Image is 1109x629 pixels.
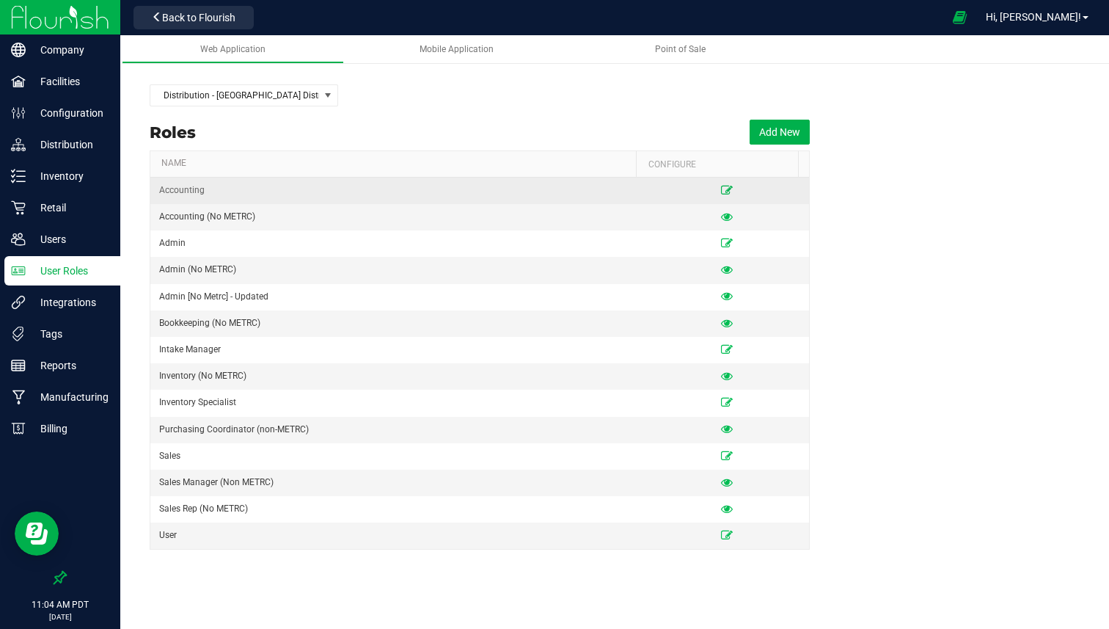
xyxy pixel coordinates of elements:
[150,85,319,106] span: Distribution - [GEOGRAPHIC_DATA] Distro
[750,120,810,145] div: Add Role
[159,423,309,437] span: Purchasing Coordinator (non-METRC)
[420,44,494,54] span: Mobile Application
[721,397,733,407] a: Edit Role
[159,476,274,490] span: Sales Manager (Non METRC)
[11,106,26,120] inline-svg: Configuration
[159,502,248,516] span: Sales Rep (No METRC)
[200,44,266,54] span: Web Application
[11,421,26,436] inline-svg: Billing
[26,294,114,311] p: Integrations
[721,424,733,435] a: View Role
[11,74,26,89] inline-svg: Facilities
[721,238,733,248] a: Edit Role
[53,570,67,585] label: Pin the sidebar to full width on large screens
[7,598,114,611] p: 11:04 AM PDT
[159,343,221,357] span: Intake Manager
[750,120,810,145] button: Add New
[721,530,733,540] a: Edit Role
[11,169,26,183] inline-svg: Inventory
[721,185,733,195] a: Edit Role
[11,327,26,341] inline-svg: Tags
[26,357,114,374] p: Reports
[159,396,236,410] span: Inventory Specialist
[26,420,114,437] p: Billing
[26,136,114,153] p: Distribution
[26,73,114,90] p: Facilities
[162,12,235,23] span: Back to Flourish
[636,151,798,178] th: Configure
[11,358,26,373] inline-svg: Reports
[11,390,26,404] inline-svg: Manufacturing
[11,295,26,310] inline-svg: Integrations
[26,325,114,343] p: Tags
[159,290,268,304] span: Admin [No Metrc] - Updated
[11,200,26,215] inline-svg: Retail
[11,232,26,247] inline-svg: Users
[159,210,255,224] span: Accounting (No METRC)
[721,503,733,514] a: View Role
[26,41,114,59] p: Company
[721,371,733,381] a: View Role
[159,236,186,250] span: Admin
[26,199,114,217] p: Retail
[15,512,59,556] iframe: Resource center
[26,388,114,406] p: Manufacturing
[159,263,236,277] span: Admin (No METRC)
[721,211,733,222] a: View Role
[721,264,733,274] a: View Role
[159,316,260,330] span: Bookkeeping (No METRC)
[11,137,26,152] inline-svg: Distribution
[26,167,114,185] p: Inventory
[655,44,706,54] span: Point of Sale
[943,3,976,32] span: Open Ecommerce Menu
[721,477,733,487] a: View Role
[161,158,631,170] a: Name
[721,318,733,328] a: View Role
[721,451,733,461] a: Edit Role
[11,263,26,278] inline-svg: User Roles
[26,262,114,280] p: User Roles
[7,611,114,622] p: [DATE]
[159,369,246,383] span: Inventory (No METRC)
[159,183,205,197] span: Accounting
[159,449,180,463] span: Sales
[986,11,1081,23] span: Hi, [PERSON_NAME]!
[150,120,196,144] span: Roles
[159,528,177,542] span: User
[721,291,733,302] a: View Role
[26,104,114,122] p: Configuration
[11,43,26,57] inline-svg: Company
[721,344,733,355] a: Edit Role
[133,6,254,29] button: Back to Flourish
[26,230,114,248] p: Users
